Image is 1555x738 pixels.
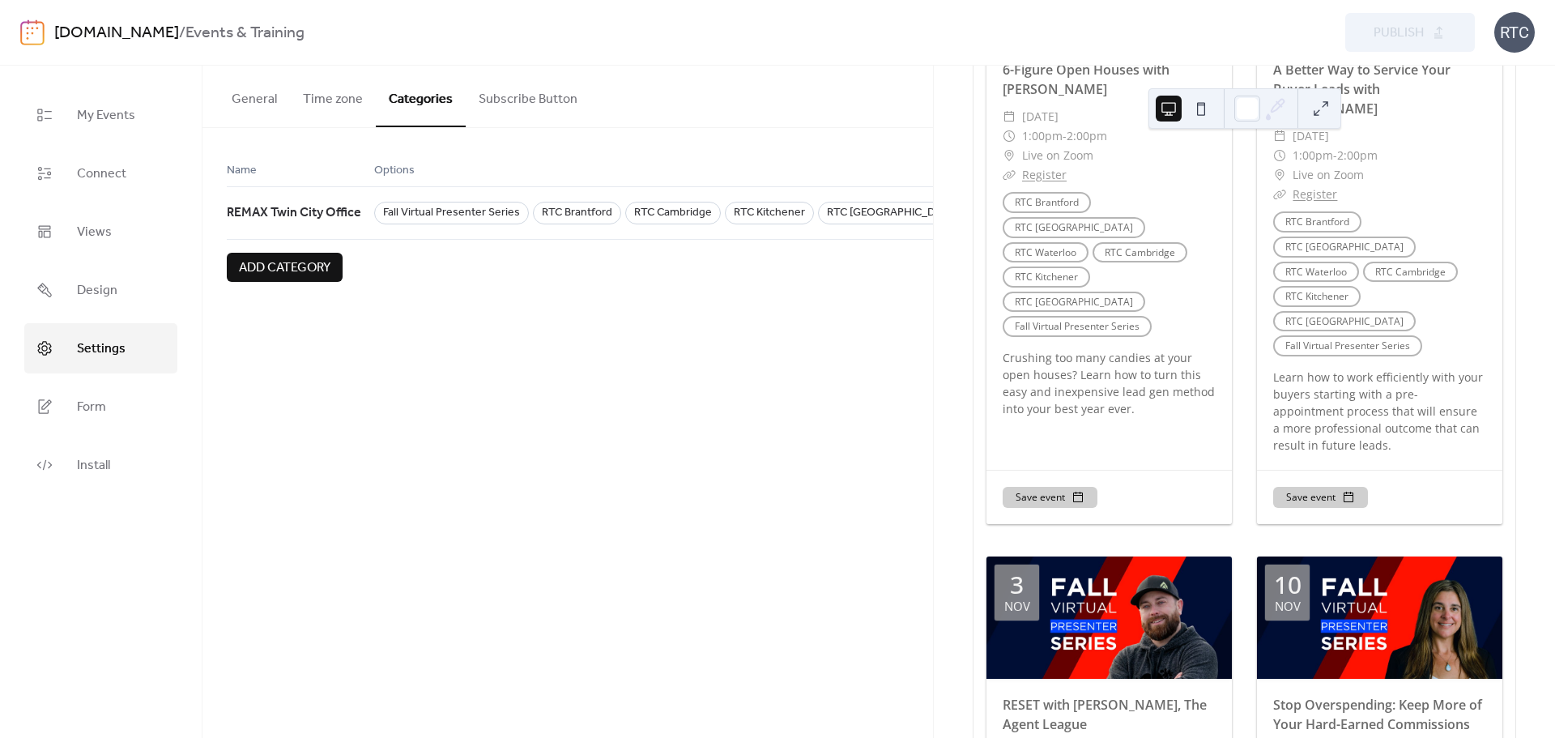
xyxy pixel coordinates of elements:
[466,66,590,126] button: Subscribe Button
[20,19,45,45] img: logo
[986,349,1232,417] div: Crushing too many candies at your open houses? Learn how to turn this easy and inexpensive lead g...
[1273,61,1451,117] a: A Better Way to Service Your Buyer Leads with [PERSON_NAME]
[24,382,177,432] a: Form
[1273,185,1286,204] div: ​
[219,66,290,126] button: General
[77,336,126,362] span: Settings
[1003,696,1207,733] a: RESET with [PERSON_NAME], The Agent League
[227,161,257,181] span: Name
[77,220,112,245] span: Views
[77,395,106,420] span: Form
[1275,600,1301,612] div: Nov
[1293,146,1333,165] span: 1:00pm
[227,198,361,228] span: REMAX Twin City Office
[376,66,466,127] button: Categories
[1337,146,1378,165] span: 2:00pm
[179,18,185,49] b: /
[24,90,177,140] a: My Events
[1257,369,1502,454] div: Learn how to work efficiently with your buyers starting with a pre-appointment process that will ...
[1333,146,1337,165] span: -
[1273,487,1368,508] button: Save event
[1293,126,1329,146] span: [DATE]
[1273,146,1286,165] div: ​
[1003,61,1169,98] a: 6-Figure Open Houses with [PERSON_NAME]
[1273,126,1286,146] div: ​
[1022,146,1093,165] span: Live on Zoom
[24,265,177,315] a: Design
[77,161,126,187] span: Connect
[24,148,177,198] a: Connect
[24,323,177,373] a: Settings
[533,202,621,224] span: RTC Brantford
[1003,165,1016,185] div: ​
[1003,487,1097,508] button: Save event
[1293,165,1364,185] span: Live on Zoom
[54,18,179,49] a: [DOMAIN_NAME]
[374,202,529,224] span: Fall Virtual Presenter Series
[1494,12,1535,53] div: RTC
[1067,126,1107,146] span: 2:00pm
[185,18,305,49] b: Events & Training
[625,202,721,224] span: RTC Cambridge
[1003,107,1016,126] div: ​
[1010,573,1024,597] div: 3
[290,66,376,126] button: Time zone
[1003,126,1016,146] div: ​
[1293,186,1337,202] a: Register
[1273,165,1286,185] div: ​
[24,440,177,490] a: Install
[239,258,330,278] span: Add category
[77,453,110,479] span: Install
[77,278,117,304] span: Design
[1022,167,1067,182] a: Register
[1004,600,1030,612] div: Nov
[1022,126,1063,146] span: 1:00pm
[1063,126,1067,146] span: -
[1003,146,1016,165] div: ​
[1274,573,1302,597] div: 10
[725,202,814,224] span: RTC Kitchener
[77,103,135,129] span: My Events
[374,161,415,181] span: Options
[1022,107,1059,126] span: [DATE]
[818,202,966,224] span: RTC [GEOGRAPHIC_DATA]
[227,253,343,282] button: Add category
[24,207,177,257] a: Views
